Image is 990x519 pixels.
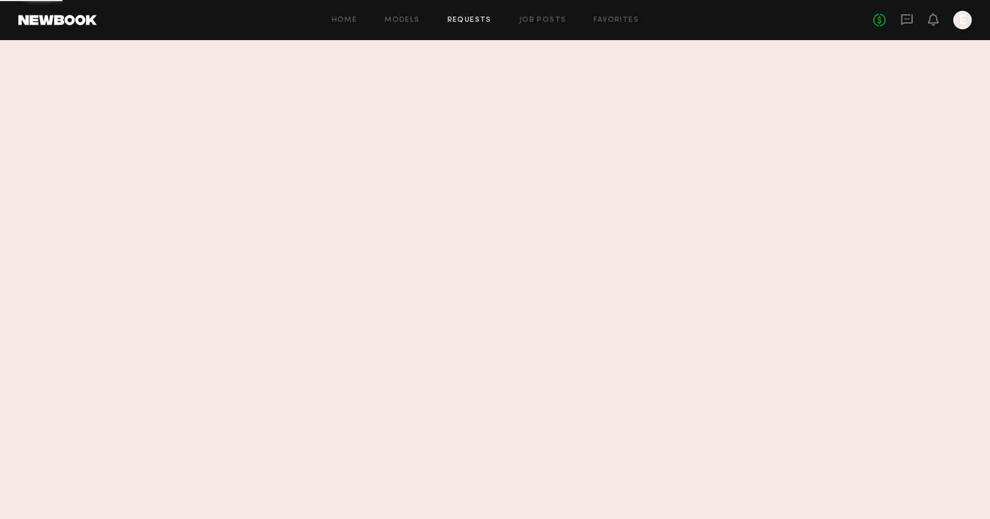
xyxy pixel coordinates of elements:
[594,17,639,24] a: Favorites
[332,17,357,24] a: Home
[519,17,567,24] a: Job Posts
[384,17,419,24] a: Models
[953,11,972,29] a: E
[447,17,492,24] a: Requests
